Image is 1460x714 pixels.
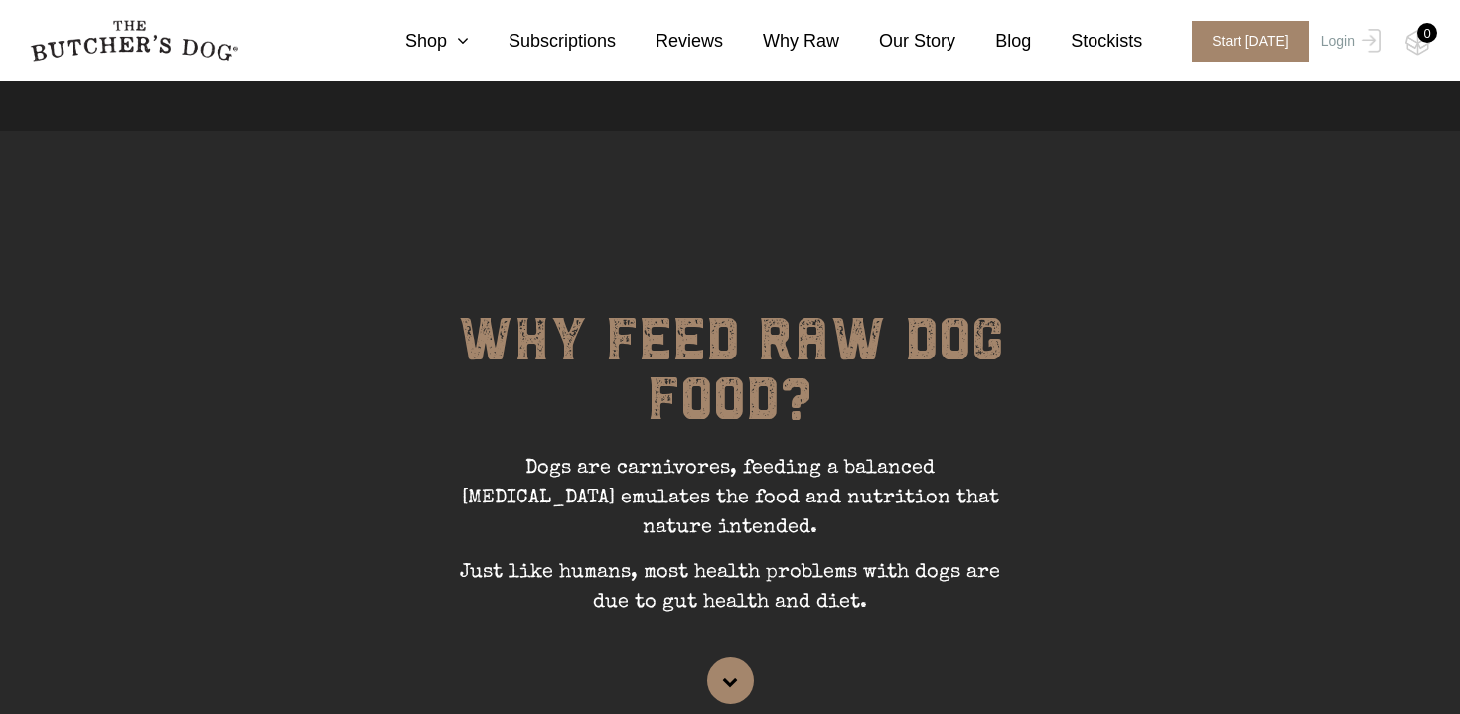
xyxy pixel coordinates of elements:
[1316,21,1381,62] a: Login
[1417,23,1437,43] div: 0
[723,28,839,55] a: Why Raw
[955,28,1031,55] a: Blog
[839,28,955,55] a: Our Story
[1192,21,1309,62] span: Start [DATE]
[1405,30,1430,56] img: TBD_Cart-Empty.png
[616,28,723,55] a: Reviews
[432,454,1028,558] p: Dogs are carnivores, feeding a balanced [MEDICAL_DATA] emulates the food and nutrition that natur...
[365,28,469,55] a: Shop
[432,310,1028,454] h1: WHY FEED RAW DOG FOOD?
[432,558,1028,633] p: Just like humans, most health problems with dogs are due to gut health and diet.
[469,28,616,55] a: Subscriptions
[1172,21,1316,62] a: Start [DATE]
[1031,28,1142,55] a: Stockists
